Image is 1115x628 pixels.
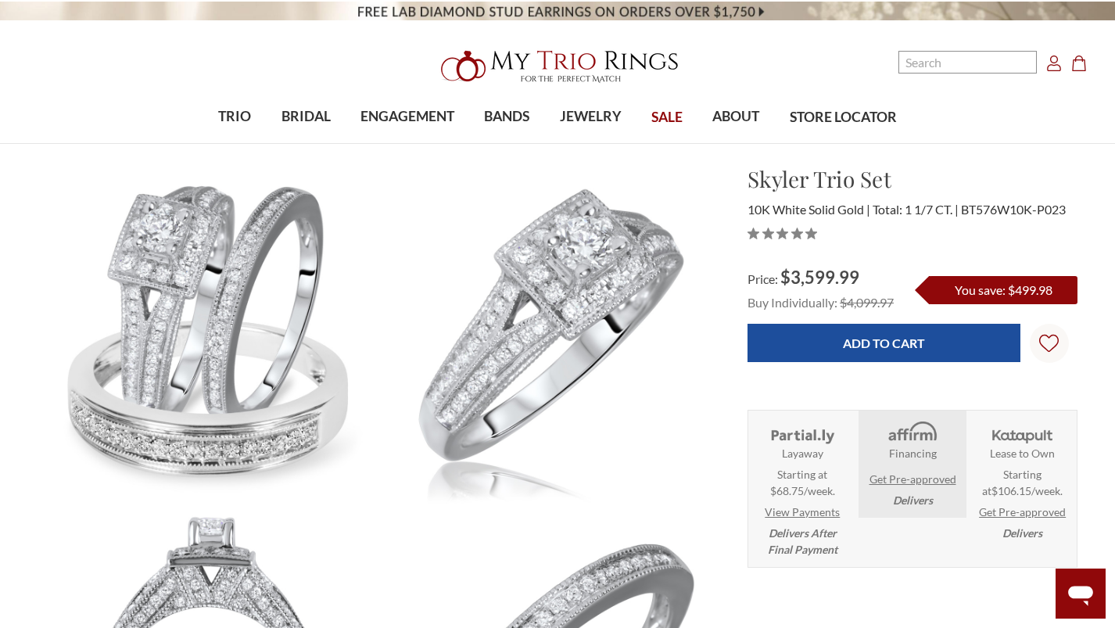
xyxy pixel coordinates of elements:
[840,295,894,310] span: $4,099.97
[898,51,1037,74] input: Search
[748,163,1077,196] h1: Skyler Trio Set
[266,92,345,142] a: BRIDAL
[281,106,331,127] span: BRIDAL
[712,106,759,127] span: ABOUT
[1002,525,1042,541] em: Delivers
[748,411,857,567] li: Layaway
[748,271,778,286] span: Price:
[878,420,948,445] img: Affirm
[298,142,314,144] button: submenu toggle
[1046,53,1062,72] a: Account
[768,525,837,558] em: Delivers After Final Payment
[1039,285,1059,402] svg: Wish Lists
[1071,53,1096,72] a: Cart with 0 items
[1030,324,1069,363] a: Wish Lists
[346,92,469,142] a: ENGAGEMENT
[400,142,415,144] button: submenu toggle
[651,107,683,127] span: SALE
[583,142,598,144] button: submenu toggle
[636,92,697,143] a: SALE
[697,92,774,142] a: ABOUT
[203,92,266,142] a: TRIO
[873,202,959,217] span: Total: 1 1/7 CT.
[218,106,251,127] span: TRIO
[748,202,870,217] span: 10K White Solid Gold
[869,471,956,487] a: Get Pre-approved
[973,466,1072,499] span: Starting at .
[961,202,1066,217] span: BT576W10K-P023
[1046,56,1062,71] svg: Account
[955,282,1052,297] span: You save: $499.98
[499,142,514,144] button: submenu toggle
[227,142,242,144] button: submenu toggle
[979,504,1066,520] a: Get Pre-approved
[988,420,1057,445] img: Katapult
[748,295,837,310] span: Buy Individually:
[1071,56,1087,71] svg: cart.cart_preview
[968,411,1077,551] li: Katapult
[991,484,1060,497] span: $106.15/week
[990,445,1055,461] strong: Lease to Own
[893,492,933,508] em: Delivers
[38,163,379,498] img: Photo of Skyler 1 1/7 ct tw. Princess Solitaire Trio Set 10K White Gold [BT576W-P023]
[432,41,683,92] img: My Trio Rings
[560,106,622,127] span: JEWELRY
[545,92,636,142] a: JEWELRY
[859,411,967,518] li: Affirm
[768,420,837,445] img: Layaway
[381,163,722,504] img: Photo of Skyler 1 1/7 ct tw. Princess Solitaire Trio Set 10K White Gold [BT576WE-P023]
[765,504,840,520] a: View Payments
[889,445,937,461] strong: Financing
[728,142,744,144] button: submenu toggle
[782,445,823,461] strong: Layaway
[360,106,454,127] span: ENGAGEMENT
[469,92,544,142] a: BANDS
[324,41,792,92] a: My Trio Rings
[770,466,835,499] span: Starting at $68.75/week.
[484,106,529,127] span: BANDS
[748,324,1020,362] input: Add to Cart
[780,267,859,288] span: $3,599.99
[790,107,897,127] span: STORE LOCATOR
[775,92,912,143] a: STORE LOCATOR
